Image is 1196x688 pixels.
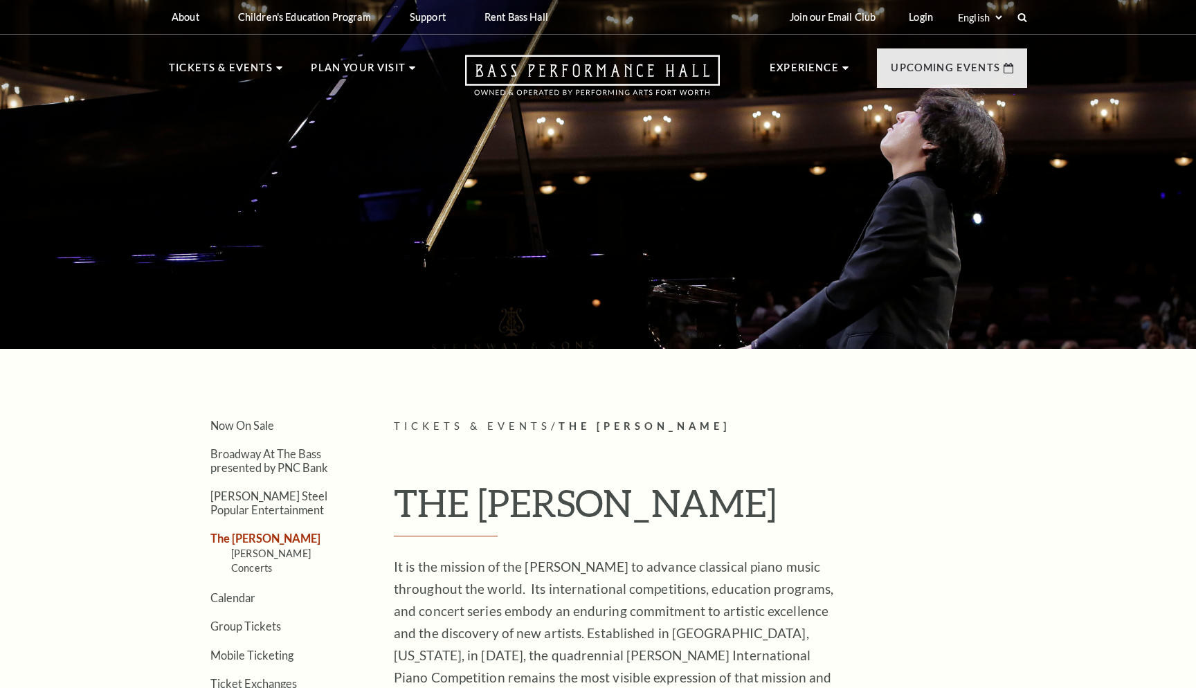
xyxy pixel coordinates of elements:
a: Group Tickets [210,619,281,633]
p: Children's Education Program [238,11,371,23]
p: Experience [770,60,839,84]
select: Select: [955,11,1004,24]
p: Tickets & Events [169,60,273,84]
a: The [PERSON_NAME] [210,532,320,545]
p: / [394,418,1027,435]
p: About [172,11,199,23]
p: Support [410,11,446,23]
a: Mobile Ticketing [210,649,293,662]
a: [PERSON_NAME] Concerts [231,547,311,573]
h1: THE [PERSON_NAME] [394,480,1027,537]
a: Now On Sale [210,419,274,432]
p: Rent Bass Hall [484,11,548,23]
p: Upcoming Events [891,60,1000,84]
p: Plan Your Visit [311,60,406,84]
a: Broadway At The Bass presented by PNC Bank [210,447,328,473]
span: The [PERSON_NAME] [559,420,730,432]
a: Calendar [210,591,255,604]
a: [PERSON_NAME] Steel Popular Entertainment [210,489,327,516]
span: Tickets & Events [394,420,551,432]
